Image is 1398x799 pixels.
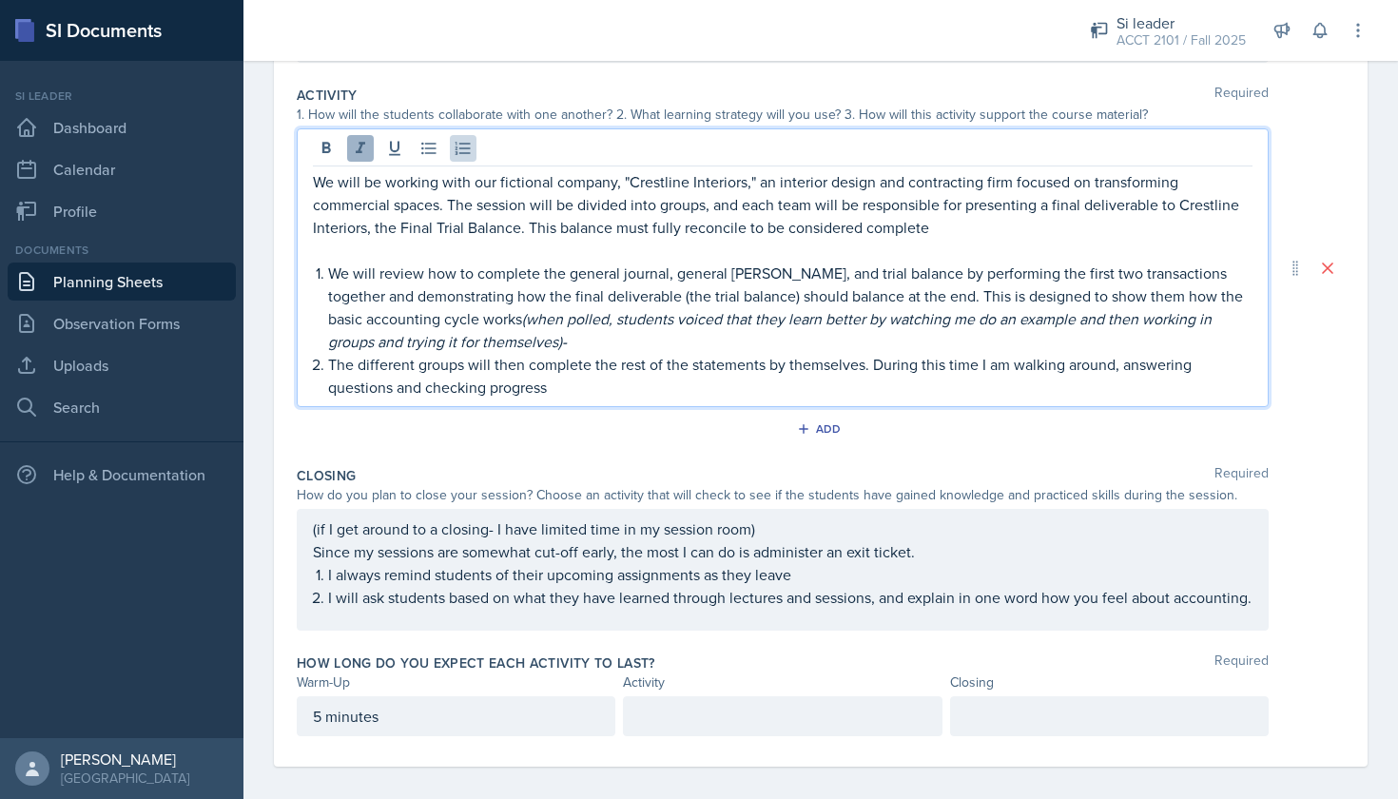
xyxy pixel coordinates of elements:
p: (if I get around to a closing- I have limited time in my session room) [313,517,1252,540]
div: ACCT 2101 / Fall 2025 [1116,30,1246,50]
a: Uploads [8,346,236,384]
a: Search [8,388,236,426]
div: Activity [623,672,942,692]
div: Add [801,421,842,437]
div: Closing [950,672,1269,692]
a: Dashboard [8,108,236,146]
div: Si leader [8,88,236,105]
div: Si leader [1116,11,1246,34]
a: Observation Forms [8,304,236,342]
span: Required [1214,86,1269,105]
p: 5 minutes [313,705,599,728]
div: Warm-Up [297,672,615,692]
label: How long do you expect each activity to last? [297,653,655,672]
a: Profile [8,192,236,230]
p: We will review how to complete the general journal, general [PERSON_NAME], and trial balance by p... [328,262,1252,353]
button: Add [790,415,852,443]
div: Documents [8,242,236,259]
a: Calendar [8,150,236,188]
p: I will ask students based on what they have learned through lectures and sessions, and explain in... [328,586,1252,609]
em: (when polled, students voiced that they learn better by watching me do an example and then workin... [328,308,1215,352]
div: Help & Documentation [8,456,236,494]
p: Since my sessions are somewhat cut-off early, the most I can do is administer an exit ticket. [313,540,1252,563]
div: How do you plan to close your session? Choose an activity that will check to see if the students ... [297,485,1269,505]
p: I always remind students of their upcoming assignments as they leave [328,563,1252,586]
p: We will be working with our fictional company, "Crestline Interiors," an interior design and cont... [313,170,1252,239]
p: The different groups will then complete the rest of the statements by themselves. During this tim... [328,353,1252,399]
span: Required [1214,466,1269,485]
span: Required [1214,653,1269,672]
div: 1. How will the students collaborate with one another? 2. What learning strategy will you use? 3.... [297,105,1269,125]
div: [PERSON_NAME] [61,750,189,769]
div: [GEOGRAPHIC_DATA] [61,769,189,788]
label: Closing [297,466,356,485]
label: Activity [297,86,358,105]
a: Planning Sheets [8,263,236,301]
